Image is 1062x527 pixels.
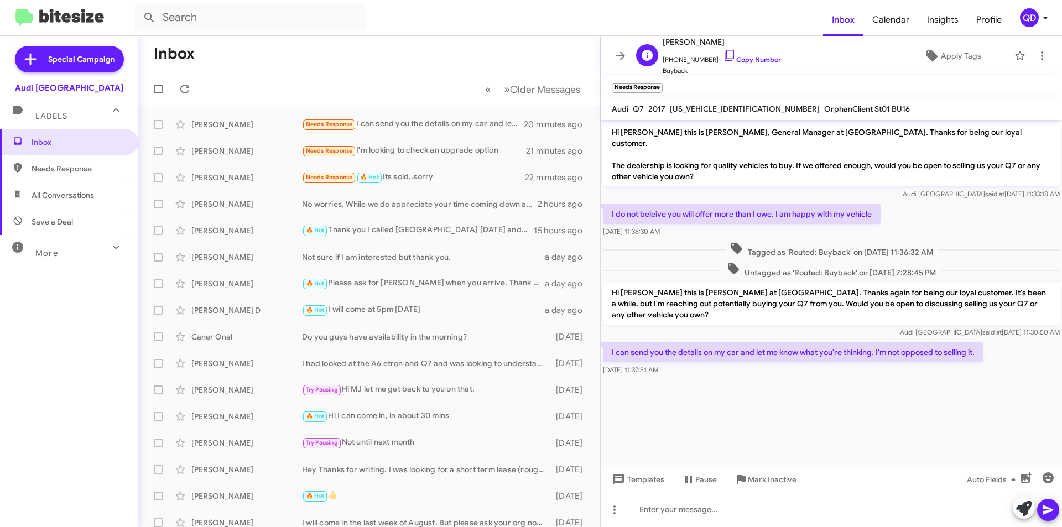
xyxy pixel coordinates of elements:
[967,4,1011,36] span: Profile
[545,305,591,316] div: a day ago
[534,225,591,236] div: 15 hours ago
[15,82,123,93] div: Audi [GEOGRAPHIC_DATA]
[550,491,591,502] div: [DATE]
[191,305,302,316] div: [PERSON_NAME] D
[726,242,938,258] span: Tagged as 'Routed: Buyback' on [DATE] 11:36:32 AM
[550,411,591,422] div: [DATE]
[612,104,628,114] span: Audi
[896,46,1009,66] button: Apply Tags
[538,199,591,210] div: 2 hours ago
[191,278,302,289] div: [PERSON_NAME]
[526,145,591,156] div: 21 minutes ago
[726,469,805,489] button: Mark Inactive
[191,437,302,448] div: [PERSON_NAME]
[967,469,1020,489] span: Auto Fields
[525,119,591,130] div: 20 minutes ago
[302,464,550,475] div: Hey Thanks for writing. I was looking for a short term lease (roughly 12-13 months), so it didn't...
[550,464,591,475] div: [DATE]
[823,4,863,36] a: Inbox
[306,413,325,420] span: 🔥 Hot
[302,358,550,369] div: I had looked at the A6 etron and Q7 and was looking to understand out the door prices and leasing...
[900,328,1060,336] span: Audi [GEOGRAPHIC_DATA] [DATE] 11:30:50 AM
[663,65,781,76] span: Buyback
[302,436,550,449] div: Not until next month
[863,4,918,36] a: Calendar
[191,384,302,395] div: [PERSON_NAME]
[510,84,580,96] span: Older Messages
[525,172,591,183] div: 22 minutes ago
[545,252,591,263] div: a day ago
[603,366,658,374] span: [DATE] 11:37:51 AM
[302,199,538,210] div: No worries, While we do appreciate your time coming down and your offer as well. We do not have t...
[32,190,94,201] span: All Conversations
[695,469,717,489] span: Pause
[35,111,67,121] span: Labels
[941,46,981,66] span: Apply Tags
[1020,8,1039,27] div: QD
[1011,8,1050,27] button: QD
[958,469,1029,489] button: Auto Fields
[302,171,525,184] div: Its sold..sorry
[306,121,353,128] span: Needs Response
[191,252,302,263] div: [PERSON_NAME]
[478,78,498,101] button: Previous
[302,144,526,157] div: I'm looking to check an upgrade option
[722,262,940,278] span: Untagged as 'Routed: Buyback' on [DATE] 7:28:45 PM
[32,163,126,174] span: Needs Response
[550,384,591,395] div: [DATE]
[306,147,353,154] span: Needs Response
[15,46,124,72] a: Special Campaign
[191,491,302,502] div: [PERSON_NAME]
[306,227,325,234] span: 🔥 Hot
[485,82,491,96] span: «
[154,45,195,62] h1: Inbox
[191,172,302,183] div: [PERSON_NAME]
[32,137,126,148] span: Inbox
[306,280,325,287] span: 🔥 Hot
[191,145,302,156] div: [PERSON_NAME]
[306,492,325,499] span: 🔥 Hot
[550,331,591,342] div: [DATE]
[673,469,726,489] button: Pause
[918,4,967,36] a: Insights
[191,411,302,422] div: [PERSON_NAME]
[48,54,115,65] span: Special Campaign
[603,122,1060,186] p: Hi [PERSON_NAME] this is [PERSON_NAME], General Manager at [GEOGRAPHIC_DATA]. Thanks for being ou...
[306,386,338,393] span: Try Pausing
[302,252,545,263] div: Not sure if I am interested but thank you.
[191,199,302,210] div: [PERSON_NAME]
[191,119,302,130] div: [PERSON_NAME]
[723,55,781,64] a: Copy Number
[302,224,534,237] div: Thank you I called [GEOGRAPHIC_DATA] [DATE] and [PERSON_NAME] took care of me and I'm gonna visit...
[663,35,781,49] span: [PERSON_NAME]
[302,118,525,131] div: I can send you the details on my car and let me know what you're thinking. I'm not opposed to sel...
[748,469,796,489] span: Mark Inactive
[612,83,663,93] small: Needs Response
[32,216,73,227] span: Save a Deal
[903,190,1060,198] span: Audi [GEOGRAPHIC_DATA] [DATE] 11:33:18 AM
[306,439,338,446] span: Try Pausing
[603,227,660,236] span: [DATE] 11:36:30 AM
[134,4,366,31] input: Search
[670,104,820,114] span: [US_VEHICLE_IDENTIFICATION_NUMBER]
[985,190,1004,198] span: said at
[302,304,545,316] div: I will come at 5pm [DATE]
[479,78,587,101] nav: Page navigation example
[550,358,591,369] div: [DATE]
[601,469,673,489] button: Templates
[824,104,910,114] span: OrphanClient St01 BU16
[306,174,353,181] span: Needs Response
[663,49,781,65] span: [PHONE_NUMBER]
[360,174,379,181] span: 🔥 Hot
[545,278,591,289] div: a day ago
[648,104,665,114] span: 2017
[504,82,510,96] span: »
[603,283,1060,325] p: Hi [PERSON_NAME] this is [PERSON_NAME] at [GEOGRAPHIC_DATA]. Thanks again for being our loyal cus...
[302,410,550,422] div: Hi I can come in, in about 30 mins
[191,358,302,369] div: [PERSON_NAME]
[302,489,550,502] div: 👍
[982,328,1002,336] span: said at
